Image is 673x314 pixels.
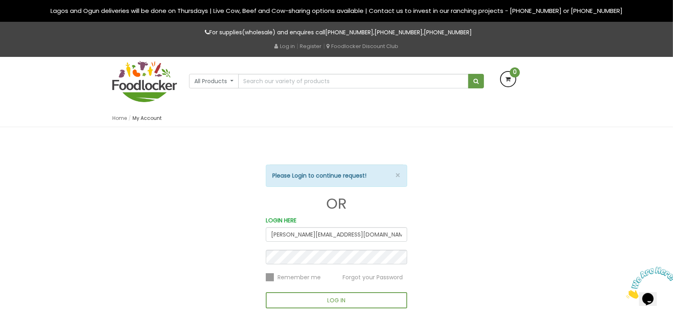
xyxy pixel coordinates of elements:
a: [PHONE_NUMBER] [424,28,472,36]
img: FoodLocker [112,61,177,102]
iframe: chat widget [623,264,673,302]
h1: OR [266,196,407,212]
strong: Please Login to continue request! [272,172,366,180]
img: Chat attention grabber [3,3,53,35]
span: | [297,42,299,50]
input: Search our variety of products [238,74,469,88]
span: 0 [510,67,520,77]
a: Home [112,115,127,121]
button: × [395,171,401,180]
span: Lagos and Ogun deliveries will be done on Thursdays | Live Cow, Beef and Cow-sharing options avai... [50,6,623,15]
a: Forgot your Password [343,273,403,281]
a: Log in [275,42,295,50]
label: LOGIN HERE [266,216,297,225]
button: LOG IN [266,292,407,308]
a: [PHONE_NUMBER] [326,28,374,36]
a: Foodlocker Discount Club [327,42,399,50]
p: For supplies(wholesale) and enquires call , , [112,28,561,37]
input: Email [266,227,407,242]
a: Register [300,42,322,50]
a: [PHONE_NUMBER] [375,28,423,36]
iframe: fb:login_button Facebook Social Plugin [287,143,387,159]
button: All Products [189,74,239,88]
span: Remember me [278,273,321,281]
span: | [324,42,325,50]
